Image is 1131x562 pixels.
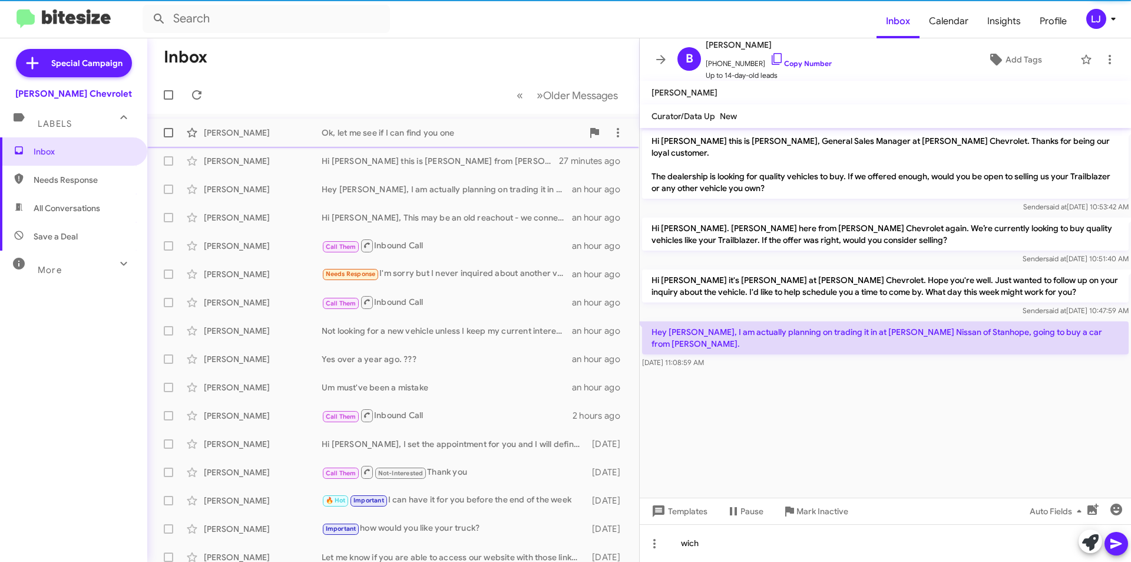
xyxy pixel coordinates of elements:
[740,501,763,522] span: Pause
[38,265,62,275] span: More
[572,382,630,393] div: an hour ago
[1006,49,1042,70] span: Add Tags
[572,268,630,280] div: an hour ago
[38,119,72,129] span: Labels
[640,501,717,522] button: Templates
[1046,306,1066,315] span: said at
[978,4,1030,38] a: Insights
[204,410,322,422] div: [PERSON_NAME]
[51,57,123,69] span: Special Campaign
[517,88,523,103] span: «
[642,218,1129,251] p: Hi [PERSON_NAME]. [PERSON_NAME] here from [PERSON_NAME] Chevrolet again. We’re currently looking ...
[164,48,207,67] h1: Inbox
[1046,254,1066,263] span: said at
[572,325,630,337] div: an hour ago
[770,59,832,68] a: Copy Number
[326,243,356,251] span: Call Them
[353,497,384,504] span: Important
[642,321,1129,354] p: Hey [PERSON_NAME], I am actually planning on trading it in at [PERSON_NAME] Nissan of Stanhope, g...
[326,270,376,278] span: Needs Response
[649,501,707,522] span: Templates
[510,83,530,107] button: Previous
[1076,9,1118,29] button: LJ
[204,438,322,450] div: [PERSON_NAME]
[773,501,858,522] button: Mark Inactive
[1023,202,1129,211] span: Sender [DATE] 10:53:42 AM
[642,358,704,367] span: [DATE] 11:08:59 AM
[920,4,978,38] a: Calendar
[34,146,134,157] span: Inbox
[204,297,322,308] div: [PERSON_NAME]
[378,469,424,477] span: Not-Interested
[322,408,573,423] div: Inbound Call
[572,212,630,224] div: an hour ago
[954,49,1074,70] button: Add Tags
[720,111,737,121] span: New
[706,52,832,70] span: [PHONE_NUMBER]
[204,325,322,337] div: [PERSON_NAME]
[322,465,586,479] div: Thank you
[1023,306,1129,315] span: Sender [DATE] 10:47:59 AM
[204,212,322,224] div: [PERSON_NAME]
[15,88,132,100] div: [PERSON_NAME] Chevrolet
[326,469,356,477] span: Call Them
[322,212,572,224] div: Hi [PERSON_NAME], This may be an old reachout - we connected in the fall of 2022 and purchased a ...
[877,4,920,38] a: Inbox
[572,353,630,365] div: an hour ago
[204,240,322,252] div: [PERSON_NAME]
[543,89,618,102] span: Older Messages
[572,240,630,252] div: an hour ago
[796,501,848,522] span: Mark Inactive
[322,522,586,535] div: how would you like your truck?
[1030,501,1086,522] span: Auto Fields
[322,183,572,195] div: Hey [PERSON_NAME], I am actually planning on trading it in at [PERSON_NAME] Nissan of Stanhope, g...
[586,495,630,507] div: [DATE]
[642,130,1129,199] p: Hi [PERSON_NAME] this is [PERSON_NAME], General Sales Manager at [PERSON_NAME] Chevrolet. Thanks ...
[559,155,630,167] div: 27 minutes ago
[686,50,693,68] span: B
[573,410,630,422] div: 2 hours ago
[34,202,100,214] span: All Conversations
[16,49,132,77] a: Special Campaign
[586,466,630,478] div: [DATE]
[322,494,586,507] div: I can have it for you before the end of the week
[204,523,322,535] div: [PERSON_NAME]
[34,231,78,242] span: Save a Deal
[204,268,322,280] div: [PERSON_NAME]
[1020,501,1096,522] button: Auto Fields
[322,155,559,167] div: Hi [PERSON_NAME] this is [PERSON_NAME] from [PERSON_NAME] in [GEOGRAPHIC_DATA], This is my cell n...
[586,438,630,450] div: [DATE]
[204,183,322,195] div: [PERSON_NAME]
[326,525,356,533] span: Important
[204,382,322,393] div: [PERSON_NAME]
[204,155,322,167] div: [PERSON_NAME]
[706,38,832,52] span: [PERSON_NAME]
[143,5,390,33] input: Search
[1086,9,1106,29] div: LJ
[1030,4,1076,38] a: Profile
[586,523,630,535] div: [DATE]
[706,70,832,81] span: Up to 14-day-old leads
[204,466,322,478] div: [PERSON_NAME]
[1023,254,1129,263] span: Sender [DATE] 10:51:40 AM
[204,353,322,365] div: [PERSON_NAME]
[322,238,572,253] div: Inbound Call
[510,83,625,107] nav: Page navigation example
[717,501,773,522] button: Pause
[204,127,322,139] div: [PERSON_NAME]
[322,382,572,393] div: Um must've been a mistake
[642,270,1129,303] p: Hi [PERSON_NAME] it's [PERSON_NAME] at [PERSON_NAME] Chevrolet. Hope you're well. Just wanted to ...
[652,87,717,98] span: [PERSON_NAME]
[326,413,356,420] span: Call Them
[530,83,625,107] button: Next
[326,497,346,504] span: 🔥 Hot
[322,267,572,281] div: I'm sorry but I never inquired about another vehicle I'm happy with the one that I have.
[322,127,583,139] div: Ok, let me see if I can find you one
[572,183,630,195] div: an hour ago
[322,295,572,310] div: Inbound Call
[322,438,586,450] div: Hi [PERSON_NAME], I set the appointment for you and I will definitely see you [DATE]. Our address...
[537,88,543,103] span: »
